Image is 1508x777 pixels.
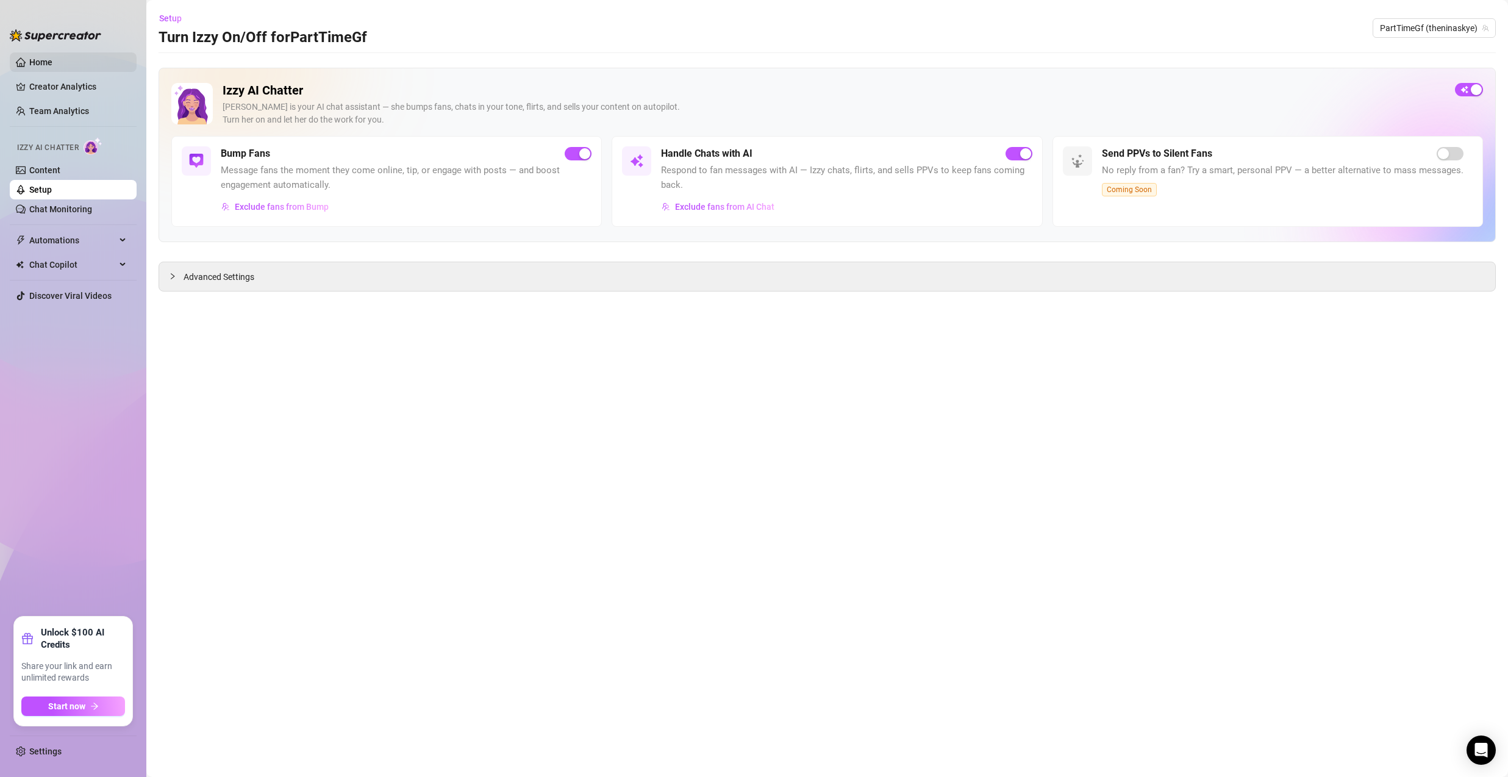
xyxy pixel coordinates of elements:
span: Setup [159,13,182,23]
a: Setup [29,185,52,195]
img: Izzy AI Chatter [171,83,213,124]
a: Settings [29,747,62,756]
span: Chat Copilot [29,255,116,274]
img: svg%3e [221,202,230,211]
span: team [1482,24,1489,32]
h3: Turn Izzy On/Off for PartTimeGf [159,28,367,48]
button: Start nowarrow-right [21,696,125,716]
span: thunderbolt [16,235,26,245]
span: Automations [29,231,116,250]
h5: Handle Chats with AI [661,146,752,161]
a: Creator Analytics [29,77,127,96]
span: Exclude fans from AI Chat [675,202,774,212]
span: Izzy AI Chatter [17,142,79,154]
span: Respond to fan messages with AI — Izzy chats, flirts, and sells PPVs to keep fans coming back. [661,163,1032,192]
span: collapsed [169,273,176,280]
span: Exclude fans from Bump [235,202,329,212]
img: AI Chatter [84,137,102,155]
span: Message fans the moment they come online, tip, or engage with posts — and boost engagement automa... [221,163,591,192]
a: Discover Viral Videos [29,291,112,301]
h5: Bump Fans [221,146,270,161]
a: Content [29,165,60,175]
button: Exclude fans from Bump [221,197,329,217]
button: Setup [159,9,191,28]
h2: Izzy AI Chatter [223,83,1445,98]
span: Start now [48,701,85,711]
img: Chat Copilot [16,260,24,269]
span: No reply from a fan? Try a smart, personal PPV — a better alternative to mass messages. [1102,163,1463,178]
img: svg%3e [662,202,670,211]
span: arrow-right [90,702,99,711]
span: Coming Soon [1102,183,1157,196]
img: svg%3e [1070,154,1085,168]
h5: Send PPVs to Silent Fans [1102,146,1212,161]
a: Home [29,57,52,67]
div: [PERSON_NAME] is your AI chat assistant — she bumps fans, chats in your tone, flirts, and sells y... [223,101,1445,126]
img: svg%3e [629,154,644,168]
a: Chat Monitoring [29,204,92,214]
img: svg%3e [189,154,204,168]
button: Exclude fans from AI Chat [661,197,775,217]
strong: Unlock $100 AI Credits [41,626,125,651]
a: Team Analytics [29,106,89,116]
img: logo-BBDzfeDw.svg [10,29,101,41]
span: gift [21,632,34,645]
div: Open Intercom Messenger [1467,736,1496,765]
span: Advanced Settings [184,270,254,284]
div: collapsed [169,270,184,283]
span: Share your link and earn unlimited rewards [21,661,125,684]
span: PartTimeGf (theninaskye) [1380,19,1488,37]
